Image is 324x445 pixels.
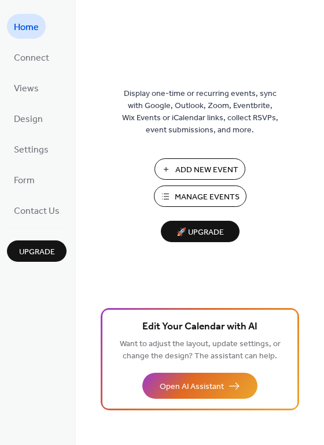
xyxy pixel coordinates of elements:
[122,88,278,136] span: Display one-time or recurring events, sync with Google, Outlook, Zoom, Eventbrite, Wix Events or ...
[14,172,35,190] span: Form
[7,14,46,39] a: Home
[7,136,56,161] a: Settings
[142,373,257,399] button: Open AI Assistant
[14,141,49,159] span: Settings
[14,80,39,98] span: Views
[14,202,60,220] span: Contact Us
[7,240,67,262] button: Upgrade
[175,191,240,203] span: Manage Events
[168,225,233,240] span: 🚀 Upgrade
[142,319,257,335] span: Edit Your Calendar with AI
[161,221,240,242] button: 🚀 Upgrade
[7,198,67,222] a: Contact Us
[14,49,49,67] span: Connect
[120,336,281,364] span: Want to adjust the layout, update settings, or change the design? The assistant can help.
[154,186,246,207] button: Manage Events
[7,75,46,100] a: Views
[175,164,238,176] span: Add New Event
[19,246,55,258] span: Upgrade
[154,158,245,180] button: Add New Event
[7,167,42,192] a: Form
[7,44,56,69] a: Connect
[14,110,43,128] span: Design
[7,106,50,131] a: Design
[160,381,224,393] span: Open AI Assistant
[14,18,39,36] span: Home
